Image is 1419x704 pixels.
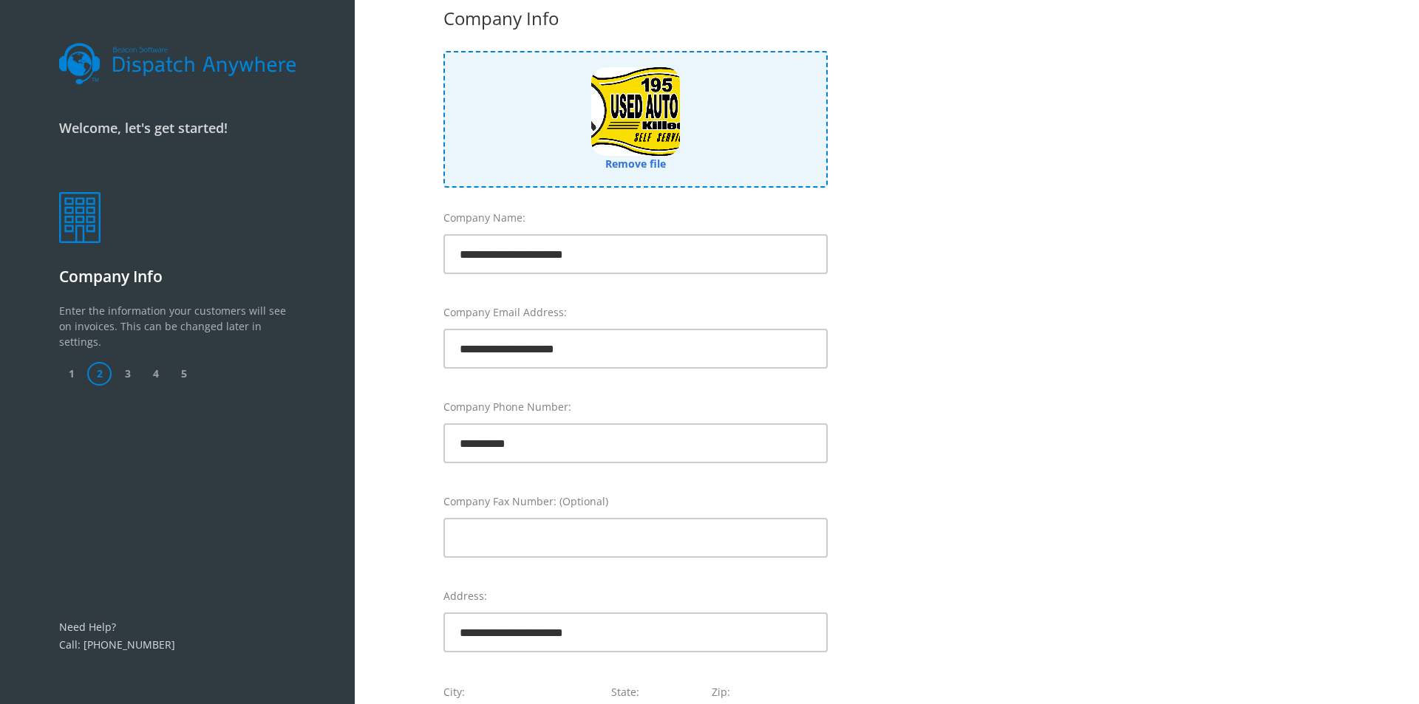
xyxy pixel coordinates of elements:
a: Call: [PHONE_NUMBER] [59,638,175,652]
label: Address: [443,588,828,604]
span: 1 [59,362,84,386]
label: Zip: [712,684,828,700]
a: Remove file [591,156,680,171]
span: 3 [115,362,140,386]
label: Company Phone Number: [443,399,828,414]
label: Company Fax Number: (Optional) [443,493,828,509]
span: 5 [171,362,196,386]
div: Company Info [443,5,828,32]
p: Enter the information your customers will see on invoices. This can be changed later in settings. [59,303,296,362]
p: Company Info [59,265,296,289]
a: Need Help? [59,620,116,634]
label: State: [611,684,694,700]
img: company.png [59,192,101,242]
label: Company Email Address: [443,304,828,320]
p: Welcome, let's get started! [59,118,296,138]
span: 4 [143,362,168,386]
img: dalogo.svg [59,43,296,85]
label: City: [443,684,593,700]
span: 2 [87,362,112,386]
label: Company Name: [443,210,828,225]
